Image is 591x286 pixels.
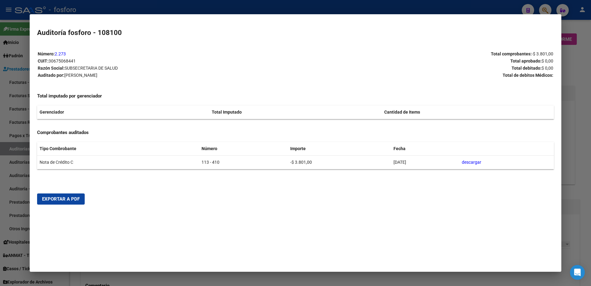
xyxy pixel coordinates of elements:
[296,50,553,58] p: Total comprobantes:
[37,193,85,205] button: Exportar a PDF
[462,160,481,165] a: descargar
[209,106,382,119] th: Total Imputado
[49,58,76,63] span: 30675068441
[199,142,288,155] th: Número
[37,93,554,100] h4: Total imputado por gerenciador
[288,142,391,155] th: Importe
[38,50,295,58] p: Número:
[38,65,295,72] p: Razón Social:
[38,72,295,79] p: Auditado por:
[382,106,554,119] th: Cantidad de Items
[37,142,199,155] th: Tipo Combrobante
[391,156,459,169] td: [DATE]
[199,156,288,169] td: 113 - 410
[37,129,554,136] h4: Comprobantes auditados
[38,58,295,65] p: CUIT:
[542,66,553,71] span: $ 0,00
[37,156,199,169] td: Nota de Crédito C
[542,58,553,63] span: $ 0,00
[64,73,97,78] span: [PERSON_NAME]
[55,51,66,56] a: 2.273
[532,51,553,56] span: -$ 3.801,00
[65,66,118,71] span: SUBSECRETARIA DE SALUD
[296,65,553,72] p: Total debitado:
[37,28,554,38] h2: Auditoría fosforo - 108100
[570,265,585,280] div: Open Intercom Messenger
[391,142,459,155] th: Fecha
[296,72,553,79] p: Total de debitos Médicos:
[296,58,553,65] p: Total aprobado:
[37,106,210,119] th: Gerenciador
[42,196,80,202] span: Exportar a PDF
[288,156,391,169] td: -$ 3.801,00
